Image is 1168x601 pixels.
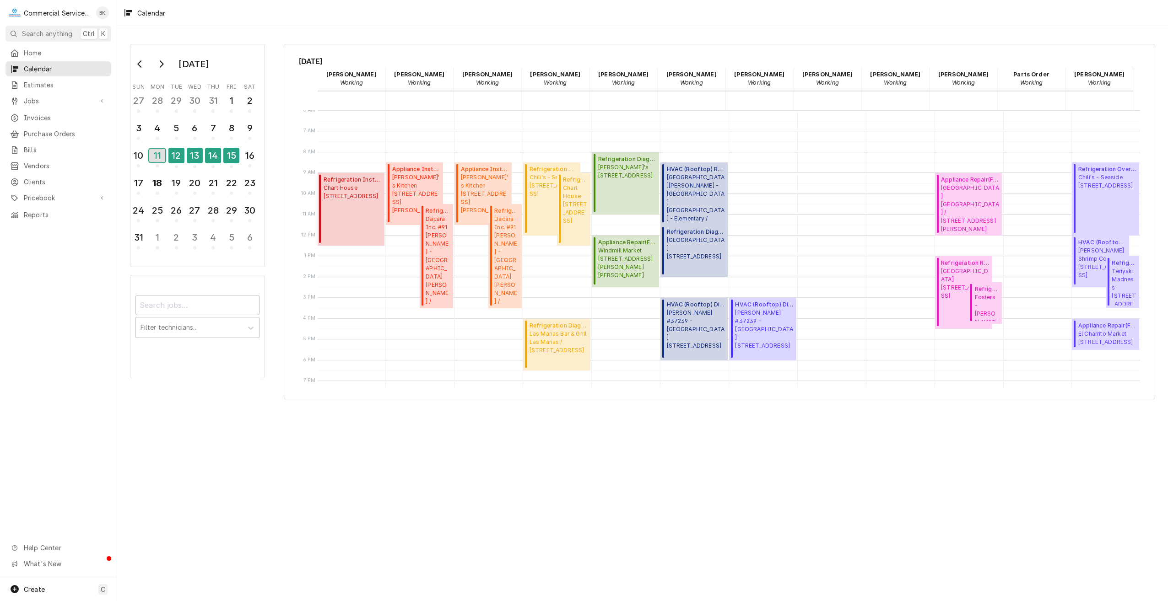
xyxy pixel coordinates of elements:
div: John Key - Working [794,67,862,90]
span: Dacara Inc. #91 [PERSON_NAME] - [GEOGRAPHIC_DATA][PERSON_NAME] / [STREET_ADDRESS][PERSON_NAME] [494,215,519,305]
span: [PERSON_NAME] #37239 - [GEOGRAPHIC_DATA] [STREET_ADDRESS] [735,309,793,350]
div: [Service] Appliance Repair El Charrito Market 122 W Market St, Salinas, CA 93901 ID: JOB-9170 Sta... [1072,319,1139,350]
div: [Service] HVAC (Rooftop) Diagnostic Bubba Gump Shrimp Co. 720 Cannery Row, Monterey, CA 93940 ID:... [1072,236,1129,288]
div: [Service] Refrigeration Diagnostic Teriyaki Madness 110 General Stilwell Dr Ste. 102, Marina, CA ... [1106,256,1139,308]
div: 28 [150,94,164,107]
span: [PERSON_NAME]'s [STREET_ADDRESS] [598,163,656,180]
div: [DATE] [175,56,212,72]
div: [Service] Appliance Installation Dorothy's Kitchen 30 Soledad St, Salinas, CA 93901 ID: JOB-9160 ... [454,162,512,225]
div: 31 [206,94,220,107]
span: Refrigeration Overtime ( Finalized ) [530,165,578,173]
a: Go to Help Center [5,540,111,555]
div: [Service] Refrigeration Repair Fosters - Hollister Foster's - Hollister / 441 Tres Pinos Rd., Hol... [968,282,1002,324]
div: 6 [188,121,202,135]
strong: [PERSON_NAME] [802,71,853,78]
div: 25 [150,204,164,217]
div: HVAC (Rooftop) Diagnostic(Finalized)[PERSON_NAME] #37239 - [GEOGRAPHIC_DATA][STREET_ADDRESS] [729,298,796,360]
div: [Service] Appliance Repair Gilroy Unified School District South Valley Middle School / 7881 Murra... [935,173,1002,236]
span: HVAC (Rooftop) Diagnostic ( Finalized ) [735,300,793,309]
span: 7 AM [301,127,318,134]
div: 12 [168,148,184,163]
div: 19 [169,176,184,190]
a: Purchase Orders [5,126,111,141]
div: Calendar Filters [130,275,265,378]
div: Refrigeration Installation(Finalized)Dacara Inc. #91[PERSON_NAME] - [GEOGRAPHIC_DATA][PERSON_NAME... [420,204,453,308]
strong: [PERSON_NAME] [530,71,580,78]
div: [Service] Refrigeration Installation Dacara Inc. #91 Foster's - Santa Cruz / 229 Laurel St, Santa... [420,204,453,308]
th: Monday [148,80,167,91]
div: Calendar Calendar [284,44,1155,399]
span: 5 PM [301,335,318,343]
div: HVAC (Rooftop) Diagnostic(Finalized)[PERSON_NAME] Shrimp Co.[STREET_ADDRESS] [1072,236,1129,288]
div: 9 [243,121,257,135]
span: K [101,29,105,38]
div: 21 [206,176,220,190]
strong: [PERSON_NAME] [666,71,717,78]
th: Sunday [130,80,148,91]
div: 15 [223,148,239,163]
div: Appliance Repair(Finalized)El Charrito Market[STREET_ADDRESS] [1072,319,1139,350]
div: Appliance Repair(Finalized)Windmill Market[STREET_ADDRESS][PERSON_NAME][PERSON_NAME] [592,236,659,288]
div: [Service] Refrigeration Diagnostic Sandy's 6120 Monterey Rd, Gilroy, CA 95020 ID: JOB-9158 Status... [592,152,659,215]
span: [GEOGRAPHIC_DATA] [STREET_ADDRESS] [941,267,989,300]
span: Ctrl [83,29,95,38]
div: [Service] HVAC (Rooftop) Diagnostic McDonald's #37239 - Riverside 186 Main St., Watsonville, CA 9... [660,298,728,360]
div: David Waite - Working [657,67,725,90]
div: 8 [224,121,238,135]
div: 29 [224,204,238,217]
div: 27 [131,94,146,107]
span: Help Center [24,543,106,553]
strong: [PERSON_NAME] [734,71,784,78]
div: Keegan Mottau - Working [861,67,930,90]
div: 24 [131,204,146,217]
div: [Service] Refrigeration Installation Chart House 444 Cannery Row, Monterey, CA 93940 ID: JOB-8904... [557,173,590,246]
div: 22 [224,176,238,190]
div: Commercial Service Co.'s Avatar [8,6,21,19]
span: Jobs [24,96,93,106]
div: Refrigeration Repair(Cancelled)[GEOGRAPHIC_DATA][STREET_ADDRESS] [935,256,992,329]
th: Wednesday [185,80,204,91]
span: [GEOGRAPHIC_DATA][PERSON_NAME] - [GEOGRAPHIC_DATA] [GEOGRAPHIC_DATA] - Elementary / [STREET_ADDRE... [667,173,725,222]
div: [Service] Refrigeration Diagnostic Manresa Health Care Center 919 Freedom Blvd, Watsonville, CA 9... [660,225,728,277]
div: [Service] Appliance Repair Windmill Market PO Box 877, San Juan Bautista, CA 95045 ID: JOB-9165 S... [592,236,659,288]
span: Search anything [22,29,72,38]
span: Refrigeration Repair ( Cancelled ) [941,259,989,267]
div: 30 [243,204,257,217]
span: Pricebook [24,193,93,203]
div: Refrigeration Installation(Finalized)Dacara Inc. #91[PERSON_NAME] - [GEOGRAPHIC_DATA][PERSON_NAME... [488,204,522,308]
span: Refrigeration Diagnostic ( Finalized ) [667,228,725,236]
div: HVAC (Rooftop) Repair(Finalized)[GEOGRAPHIC_DATA][PERSON_NAME] - [GEOGRAPHIC_DATA][GEOGRAPHIC_DAT... [660,162,728,225]
span: [PERSON_NAME] #37239 - [GEOGRAPHIC_DATA] [STREET_ADDRESS] [667,309,725,350]
a: Invoices [5,110,111,125]
a: Calendar [5,61,111,76]
span: Invoices [24,113,107,123]
span: 2 PM [301,273,318,280]
div: Appliance Installation(Finalized)[PERSON_NAME]'s Kitchen[STREET_ADDRESS][PERSON_NAME] [454,162,512,225]
strong: [PERSON_NAME] [394,71,444,78]
span: Windmill Market [STREET_ADDRESS][PERSON_NAME][PERSON_NAME] [598,247,656,279]
div: [Service] Refrigeration Installation Chart House 444 Cannery Row, Monterey, CA 93940 ID: JOB-8904... [318,173,385,246]
div: Refrigeration Installation(Active)Chart House[STREET_ADDRESS] [557,173,590,246]
a: Go to What's New [5,556,111,571]
div: 26 [169,204,184,217]
div: 10 [131,149,146,162]
div: 14 [205,148,221,163]
a: Reports [5,207,111,222]
span: Chart House [STREET_ADDRESS] [324,184,382,200]
div: Commercial Service Co. [24,8,91,18]
span: Chili's - Seaside [STREET_ADDRESS] [530,173,578,198]
span: C [101,585,105,594]
span: Refrigeration Installation ( Active ) [324,176,382,184]
span: 3 PM [301,294,318,301]
div: Refrigeration Diagnostic(Finalized)[GEOGRAPHIC_DATA][STREET_ADDRESS] [660,225,728,277]
div: [Service] HVAC (Rooftop) Diagnostic McDonald's #37239 - Riverside 186 Main St., Watsonville, CA 9... [729,298,796,360]
a: Estimates [5,77,111,92]
span: Fosters - [PERSON_NAME] [PERSON_NAME] / [STREET_ADDRESS][PERSON_NAME] [975,293,1000,321]
strong: [PERSON_NAME] [870,71,920,78]
em: Working [1020,79,1043,86]
span: 9 AM [301,169,318,176]
span: Las Marias Bar & Grill Las Marias / [STREET_ADDRESS] [530,330,588,354]
span: Refrigeration Diagnostic ( Finalized ) [1112,259,1136,267]
div: 7 [206,121,220,135]
em: Working [816,79,839,86]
